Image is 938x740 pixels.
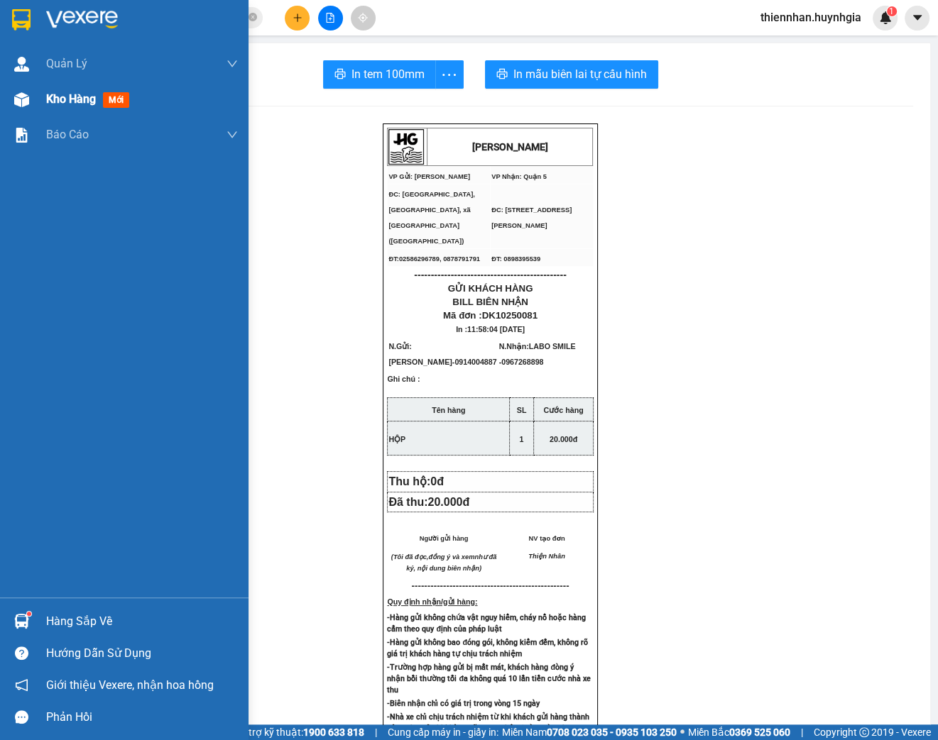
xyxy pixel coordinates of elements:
[456,325,525,333] span: In :
[491,255,540,263] span: ĐT: 0898395539
[452,297,528,307] span: BILL BIÊN NHẬN
[136,46,235,66] div: 0967268898
[303,727,364,738] strong: 1900 633 818
[485,60,658,89] button: printerIn mẫu biên lai tự cấu hình
[388,255,480,263] span: ĐT:02586296789, 0878791791
[499,342,576,366] span: LABO SMILE -
[12,12,34,27] span: Gửi:
[136,13,170,28] span: Nhận:
[11,91,54,106] span: Đã thu :
[432,406,465,414] strong: Tên hàng
[491,173,547,180] span: VP Nhận: Quận 5
[482,310,538,321] span: DK10250081
[528,535,565,542] span: NV tạo đơn
[496,68,508,82] span: printer
[544,406,584,414] strong: Cước hàng
[12,61,126,81] div: 0914004887
[550,435,577,443] span: 20.000đ
[14,128,29,143] img: solution-icon
[388,342,496,366] span: N.Gửi:
[448,283,533,294] span: GỬI KHÁCH HÀNG
[688,724,790,740] span: Miền Bắc
[388,358,452,366] span: [PERSON_NAME]
[11,89,128,106] div: 20.000
[435,60,464,89] button: more
[443,310,538,321] span: Mã đơn :
[334,68,346,82] span: printer
[136,12,235,29] div: Quận 5
[388,173,470,180] span: VP Gửi: [PERSON_NAME]
[452,358,497,366] span: -
[388,475,449,487] span: Thu hộ:
[12,44,126,61] div: [PERSON_NAME]
[12,12,126,44] div: [PERSON_NAME]
[15,646,28,660] span: question-circle
[325,13,335,23] span: file-add
[388,724,498,740] span: Cung cấp máy in - giấy in:
[46,126,89,143] span: Báo cáo
[388,191,474,245] span: ĐC: [GEOGRAPHIC_DATA], [GEOGRAPHIC_DATA], xã [GEOGRAPHIC_DATA] ([GEOGRAPHIC_DATA])
[887,6,897,16] sup: 1
[879,11,892,24] img: icon-new-feature
[46,611,238,632] div: Hàng sắp về
[499,342,576,366] span: N.Nhận:
[387,597,477,606] strong: Quy định nhận/gửi hàng:
[388,129,424,165] img: logo
[911,11,924,24] span: caret-down
[285,6,310,31] button: plus
[14,92,29,107] img: warehouse-icon
[517,406,527,414] strong: SL
[14,614,29,629] img: warehouse-icon
[388,435,405,443] span: HỘP
[412,580,421,591] span: ---
[391,553,475,560] em: (Tôi đã đọc,đồng ý và xem
[46,676,214,694] span: Giới thiệu Vexere, nhận hoa hồng
[491,206,572,229] span: ĐC: [STREET_ADDRESS][PERSON_NAME]
[136,29,235,46] div: LABO SMILE
[46,707,238,728] div: Phản hồi
[501,358,543,366] span: 0967268898
[889,6,894,16] span: 1
[414,269,566,280] span: ----------------------------------------------
[801,724,803,740] span: |
[293,13,302,23] span: plus
[729,727,790,738] strong: 0369 525 060
[351,65,425,83] span: In tem 100mm
[859,727,869,737] span: copyright
[12,9,31,31] img: logo-vxr
[358,13,368,23] span: aim
[388,496,469,508] span: Đã thu:
[467,325,525,333] span: 11:58:04 [DATE]
[249,13,257,21] span: close-circle
[14,57,29,72] img: warehouse-icon
[103,92,129,108] span: mới
[46,55,87,72] span: Quản Lý
[387,663,591,695] strong: -Trường hợp hàng gửi bị mất mát, khách hàng đòng ý nhận bồi thường tối đa không quá 10 lần tiền c...
[15,678,28,692] span: notification
[227,129,238,140] span: down
[351,6,376,31] button: aim
[513,65,647,83] span: In mẫu biên lai tự cấu hình
[46,92,96,106] span: Kho hàng
[680,729,685,735] span: ⚪️
[249,11,257,25] span: close-circle
[387,613,586,634] strong: -Hàng gửi không chứa vật nguy hiểm, cháy nổ hoặc hàng cấm theo quy định của pháp luật
[502,724,677,740] span: Miền Nam
[421,580,569,591] span: -----------------------------------------------
[234,724,364,740] span: Hỗ trợ kỹ thuật:
[472,141,548,153] strong: [PERSON_NAME]
[454,358,496,366] span: 0914004887
[387,638,588,658] strong: -Hàng gửi không bao đóng gói, không kiểm đếm, không rõ giá trị khách hàng tự chịu trách nhiệm
[387,375,420,394] span: Ghi chú :
[427,496,469,508] span: 20.000đ
[528,553,565,560] span: Thiện Nhân
[15,710,28,724] span: message
[547,727,677,738] strong: 0708 023 035 - 0935 103 250
[323,60,436,89] button: printerIn tem 100mm
[375,724,377,740] span: |
[430,475,444,487] span: 0đ
[387,699,540,708] strong: -Biên nhận chỉ có giá trị trong vòng 15 ngày
[520,435,524,443] span: 1
[46,643,238,664] div: Hướng dẫn sử dụng
[905,6,929,31] button: caret-down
